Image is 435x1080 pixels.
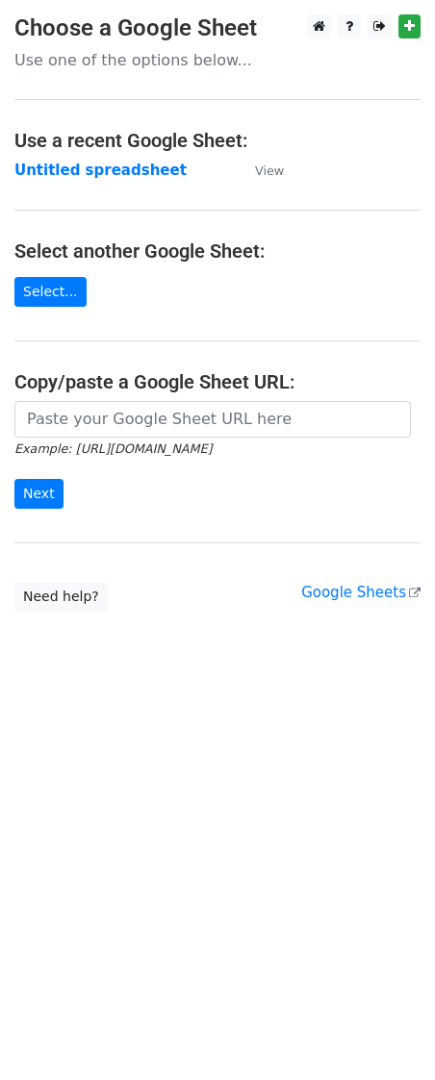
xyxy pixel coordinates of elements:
[14,162,187,179] a: Untitled spreadsheet
[14,277,87,307] a: Select...
[14,441,212,456] small: Example: [URL][DOMAIN_NAME]
[14,479,64,509] input: Next
[14,129,421,152] h4: Use a recent Google Sheet:
[255,163,284,178] small: View
[236,162,284,179] a: View
[14,582,108,612] a: Need help?
[14,401,411,438] input: Paste your Google Sheet URL here
[14,50,421,70] p: Use one of the options below...
[14,239,421,263] h4: Select another Google Sheet:
[301,584,421,601] a: Google Sheets
[14,14,421,42] h3: Choose a Google Sheet
[14,370,421,393] h4: Copy/paste a Google Sheet URL:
